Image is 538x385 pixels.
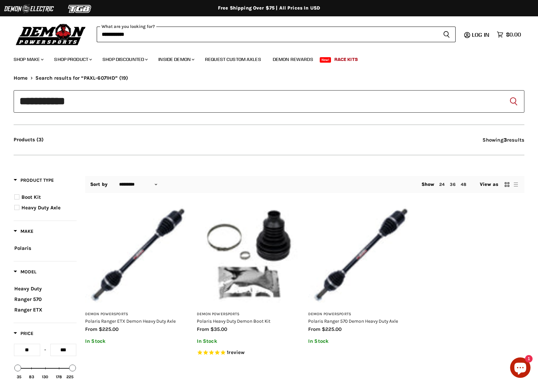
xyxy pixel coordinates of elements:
p: In Stock [85,338,190,344]
inbox-online-store-chat: Shopify online store chat [508,357,533,380]
a: Polaris Ranger ETX Demon Heavy Duty Axle [85,318,176,324]
strong: 3 [504,137,507,143]
a: Shop Discounted [97,52,152,66]
h3: Demon Powersports [197,312,302,317]
img: Demon Powersports [14,22,88,46]
button: Search [508,96,519,107]
a: 24 [439,182,445,187]
button: Filter by Product Type [14,177,54,186]
div: 35 [17,374,21,379]
a: Polaris Heavy Duty Demon Boot Kit [197,318,270,324]
button: grid view [504,181,510,188]
span: Ranger ETX [14,307,42,313]
span: $225.00 [322,326,342,332]
span: Heavy Duty Axle [21,205,61,211]
span: Log in [472,31,489,38]
img: TGB Logo 2 [54,2,106,15]
button: Filter by Model [14,269,36,277]
a: Polaris Heavy Duty Demon Boot Kit [197,202,302,307]
a: 36 [450,182,455,187]
nav: Breadcrumbs [14,75,524,81]
span: $225.00 [99,326,118,332]
img: Demon Electric Logo 2 [3,2,54,15]
a: Demon Rewards [268,52,318,66]
span: Boot Kit [21,194,41,200]
input: Search [97,27,438,42]
span: Make [14,228,33,234]
span: from [85,326,97,332]
button: Search [438,27,456,42]
span: New! [320,57,331,63]
a: Shop Product [49,52,96,66]
span: Product Type [14,177,54,183]
div: - [40,344,50,356]
span: review [228,350,244,356]
form: Product [14,90,524,113]
span: Polaris [14,245,31,251]
div: Min value [14,365,21,371]
p: In Stock [197,338,302,344]
h3: Demon Powersports [85,312,190,317]
span: Ranger 570 [14,296,42,302]
a: 48 [461,182,466,187]
a: Polaris Ranger 570 Demon Heavy Duty Axle [308,202,413,307]
ul: Main menu [9,50,519,66]
label: Sort by [90,182,108,187]
div: 225 [66,374,74,379]
div: 178 [56,374,62,379]
span: Show [422,181,434,187]
span: Search results for “PAXL-6071HD” (19) [35,75,128,81]
h3: Demon Powersports [308,312,413,317]
span: Rated 5.0 out of 5 stars 1 reviews [197,349,302,356]
div: Max value [69,365,76,371]
span: $35.00 [210,326,227,332]
a: Polaris Ranger 570 Demon Heavy Duty Axle [308,318,398,324]
button: Products (3) [14,137,44,143]
a: Home [14,75,28,81]
a: Race Kits [329,52,363,66]
button: Filter by Price [14,330,33,339]
span: View as [480,182,498,187]
span: from [197,326,209,332]
a: $0.00 [493,30,524,39]
input: Min value [14,344,40,356]
span: Heavy Duty [14,286,42,292]
form: Product [97,27,456,42]
a: Shop Make [9,52,48,66]
button: Filter by Make [14,228,33,237]
span: from [308,326,320,332]
span: Showing results [482,137,524,143]
div: 130 [42,374,48,379]
span: 1 reviews [227,350,244,356]
span: $0.00 [506,31,521,38]
a: Request Custom Axles [200,52,266,66]
div: 83 [29,374,34,379]
input: Max value [50,344,77,356]
span: Model [14,269,36,275]
a: Inside Demon [153,52,199,66]
p: In Stock [308,338,413,344]
a: Log in [469,32,493,38]
button: list view [512,181,519,188]
span: Price [14,331,33,336]
img: Polaris Ranger ETX Demon Heavy Duty Axle [85,202,190,307]
input: Search [14,90,524,113]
